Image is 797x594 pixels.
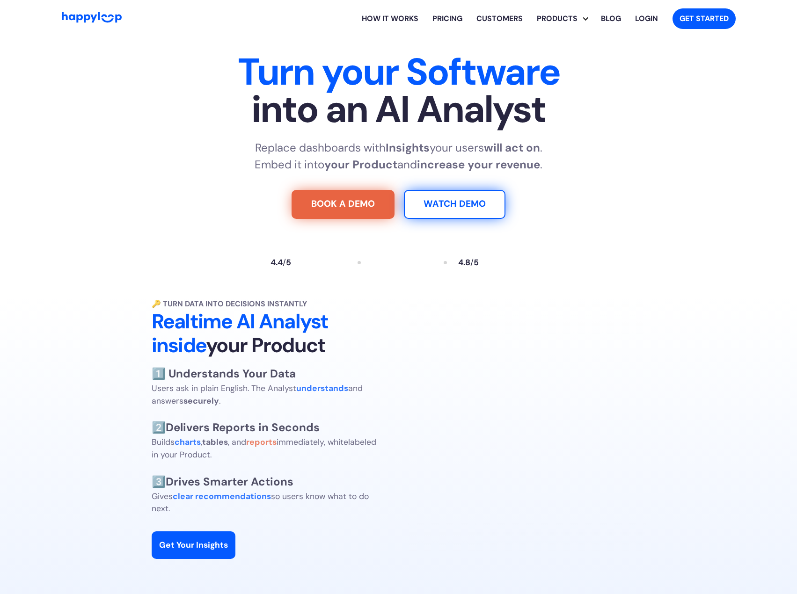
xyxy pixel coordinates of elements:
span: 3️⃣ [152,474,293,489]
strong: increase your revenue [417,157,540,172]
span: 2️⃣ [152,420,320,435]
p: Replace dashboards with your users . Embed it into and . [255,139,542,173]
span: your Product [206,332,325,358]
strong: 1️⃣ Understands Your Data [152,366,296,381]
a: View HappyLoop pricing plans [425,4,469,34]
strong: Delivers Reports in Seconds [166,420,320,435]
h1: Turn your Software [107,53,691,128]
a: Read reviews about HappyLoop on Tekpon [372,257,433,268]
a: Watch Demo [404,190,505,219]
span: Users ask in plain English. The Analyst and answers . [152,383,363,406]
span: / [283,257,286,268]
strong: will act on [484,140,540,155]
strong: tables [202,437,228,447]
a: Log in to your HappyLoop account [628,4,665,34]
a: Get Your Insights [152,531,235,558]
h2: Realtime AI Analyst inside [152,310,389,358]
strong: securely [183,396,219,406]
a: Get started with HappyLoop [673,8,736,29]
a: Go to Home Page [62,12,122,25]
a: Try For Free [292,190,395,219]
strong: 🔑 Turn Data into Decisions Instantly [152,299,307,309]
strong: Drives Smarter Actions [166,474,293,489]
a: Learn how HappyLoop works [355,4,425,34]
strong: reports [246,437,277,447]
div: Explore HappyLoop use cases [530,4,594,34]
strong: Insights [386,140,430,155]
strong: your Product [324,157,397,172]
img: HappyLoop Logo [62,12,122,23]
div: Get Your Insights [159,539,228,551]
strong: clear recommendations [173,491,271,501]
span: / [470,257,474,268]
a: Read reviews about HappyLoop on Trustpilot [271,259,346,267]
a: Visit the HappyLoop blog for insights [594,4,628,34]
a: Read reviews about HappyLoop on Capterra [458,259,526,267]
div: 4.8 5 [458,259,479,267]
strong: charts [175,437,201,447]
p: Builds , , and immediately, whitelabeled in your Product. Gives so users know what to do next. [152,365,376,514]
div: 4.4 5 [271,259,291,267]
a: Learn how HappyLoop works [469,4,530,34]
span: into an AI Analyst [107,91,691,128]
div: PRODUCTS [530,13,585,24]
strong: understands [296,383,348,393]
